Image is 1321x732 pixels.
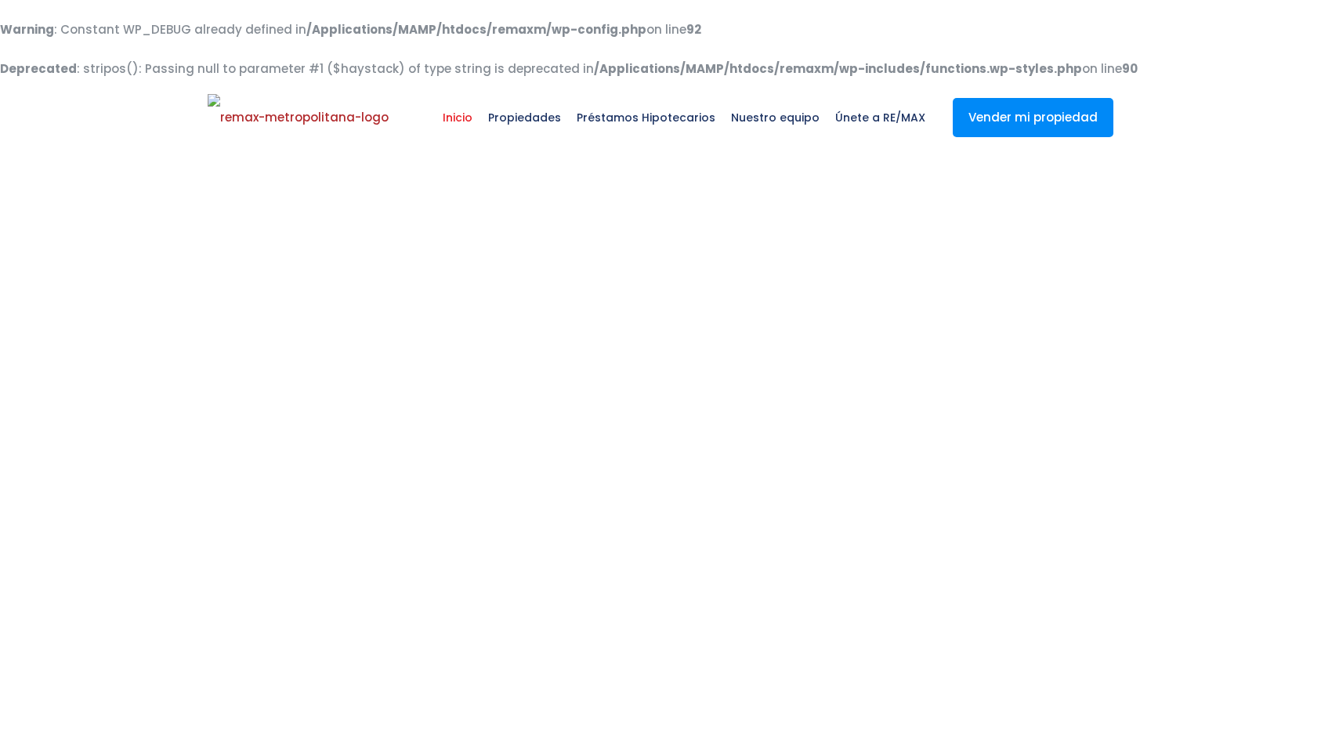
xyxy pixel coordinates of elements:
a: Préstamos Hipotecarios [569,78,723,157]
a: Nuestro equipo [723,78,827,157]
img: remax-metropolitana-logo [208,94,389,141]
span: Propiedades [480,94,569,141]
a: RE/MAX Metropolitana [208,78,389,157]
a: Inicio [435,78,480,157]
b: 92 [686,21,701,38]
b: /Applications/MAMP/htdocs/remaxm/wp-includes/functions.wp-styles.php [594,60,1082,77]
a: Únete a RE/MAX [827,78,933,157]
a: Vender mi propiedad [953,98,1113,137]
b: 90 [1122,60,1138,77]
span: Nuestro equipo [723,94,827,141]
span: Inicio [435,94,480,141]
b: /Applications/MAMP/htdocs/remaxm/wp-config.php [306,21,646,38]
span: Préstamos Hipotecarios [569,94,723,141]
span: Únete a RE/MAX [827,94,933,141]
a: Propiedades [480,78,569,157]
